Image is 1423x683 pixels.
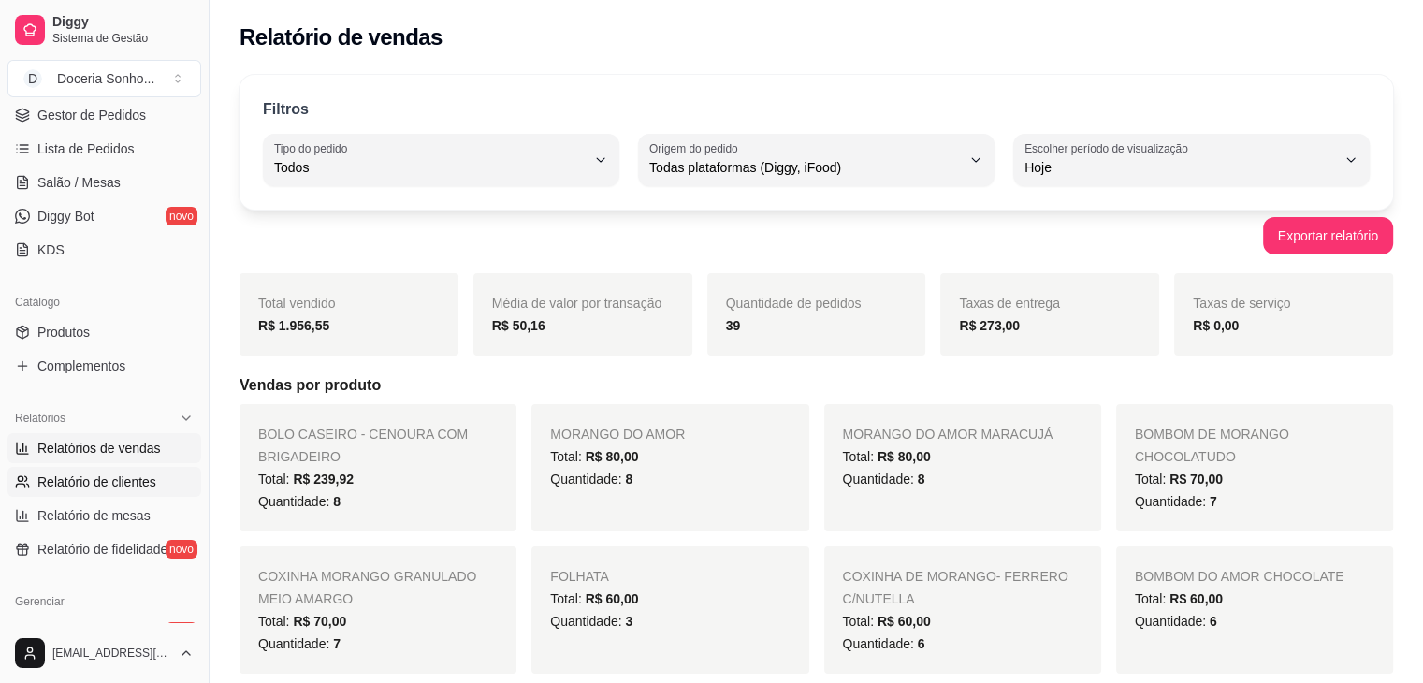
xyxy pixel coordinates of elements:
span: Sistema de Gestão [52,31,194,46]
span: Todas plataformas (Diggy, iFood) [649,158,961,177]
span: Média de valor por transação [492,296,661,311]
strong: R$ 50,16 [492,318,545,333]
span: Quantidade: [843,636,925,651]
div: Doceria Sonho ... [57,69,154,88]
a: Relatório de mesas [7,501,201,530]
button: Escolher período de visualizaçãoHoje [1013,134,1370,186]
a: Relatórios de vendas [7,433,201,463]
button: Exportar relatório [1263,217,1393,254]
span: BOMBOM DE MORANGO CHOCOLATUDO [1135,427,1289,464]
a: Salão / Mesas [7,167,201,197]
span: Total: [1135,472,1223,487]
a: Entregadoresnovo [7,617,201,647]
span: Salão / Mesas [37,173,121,192]
span: MORANGO DO AMOR [550,427,685,442]
h2: Relatório de vendas [240,22,443,52]
span: R$ 70,00 [1169,472,1223,487]
label: Tipo do pedido [274,140,354,156]
span: 8 [625,472,632,487]
span: R$ 70,00 [293,614,346,629]
span: Quantidade: [550,614,632,629]
span: 6 [1210,614,1217,629]
span: Lista de Pedidos [37,139,135,158]
span: Quantidade: [1135,614,1217,629]
strong: R$ 1.956,55 [258,318,329,333]
span: 7 [1210,494,1217,509]
span: R$ 239,92 [293,472,354,487]
span: D [23,69,42,88]
span: 7 [333,636,341,651]
a: KDS [7,235,201,265]
a: Produtos [7,317,201,347]
div: Gerenciar [7,587,201,617]
span: 8 [333,494,341,509]
a: DiggySistema de Gestão [7,7,201,52]
a: Complementos [7,351,201,381]
span: Total: [258,472,354,487]
label: Origem do pedido [649,140,744,156]
span: Quantidade: [258,636,341,651]
button: Tipo do pedidoTodos [263,134,619,186]
button: [EMAIL_ADDRESS][DOMAIN_NAME] [7,631,201,676]
span: Total: [1135,591,1223,606]
span: Todos [274,158,586,177]
strong: R$ 273,00 [959,318,1020,333]
span: Total: [258,614,346,629]
span: Relatório de mesas [37,506,151,525]
span: Hoje [1024,158,1336,177]
span: Relatórios de vendas [37,439,161,458]
span: Taxas de entrega [959,296,1059,311]
span: Complementos [37,356,125,375]
span: Total: [843,449,931,464]
span: Gestor de Pedidos [37,106,146,124]
p: Filtros [263,98,309,121]
span: Total: [843,614,931,629]
span: 3 [625,614,632,629]
span: Quantidade: [550,472,632,487]
button: Origem do pedidoTodas plataformas (Diggy, iFood) [638,134,995,186]
div: Catálogo [7,287,201,317]
span: Relatórios [15,411,65,426]
a: Relatório de fidelidadenovo [7,534,201,564]
h5: Vendas por produto [240,374,1393,397]
span: Total vendido [258,296,336,311]
button: Select a team [7,60,201,97]
span: BOMBOM DO AMOR CHOCOLATE [1135,569,1344,584]
span: Quantidade: [258,494,341,509]
span: Taxas de serviço [1193,296,1290,311]
span: Total: [550,591,638,606]
span: MORANGO DO AMOR MARACUJÁ [843,427,1053,442]
span: BOLO CASEIRO - CENOURA COM BRIGADEIRO [258,427,468,464]
span: [EMAIL_ADDRESS][DOMAIN_NAME] [52,646,171,661]
a: Lista de Pedidos [7,134,201,164]
span: Quantidade de pedidos [726,296,862,311]
span: Total: [550,449,638,464]
a: Diggy Botnovo [7,201,201,231]
span: 8 [918,472,925,487]
span: FOLHATA [550,569,609,584]
span: Entregadores [37,622,116,641]
span: Relatório de clientes [37,472,156,491]
strong: 39 [726,318,741,333]
strong: R$ 0,00 [1193,318,1239,333]
span: Quantidade: [1135,494,1217,509]
span: Quantidade: [843,472,925,487]
a: Gestor de Pedidos [7,100,201,130]
span: 6 [918,636,925,651]
span: COXINHA DE MORANGO- FERRERO C/NUTELLA [843,569,1068,606]
span: Produtos [37,323,90,341]
span: KDS [37,240,65,259]
span: R$ 80,00 [878,449,931,464]
span: COXINHA MORANGO GRANULADO MEIO AMARGO [258,569,476,606]
span: R$ 60,00 [586,591,639,606]
span: Relatório de fidelidade [37,540,167,559]
span: R$ 80,00 [586,449,639,464]
a: Relatório de clientes [7,467,201,497]
span: R$ 60,00 [878,614,931,629]
label: Escolher período de visualização [1024,140,1194,156]
span: Diggy [52,14,194,31]
span: R$ 60,00 [1169,591,1223,606]
span: Diggy Bot [37,207,94,225]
